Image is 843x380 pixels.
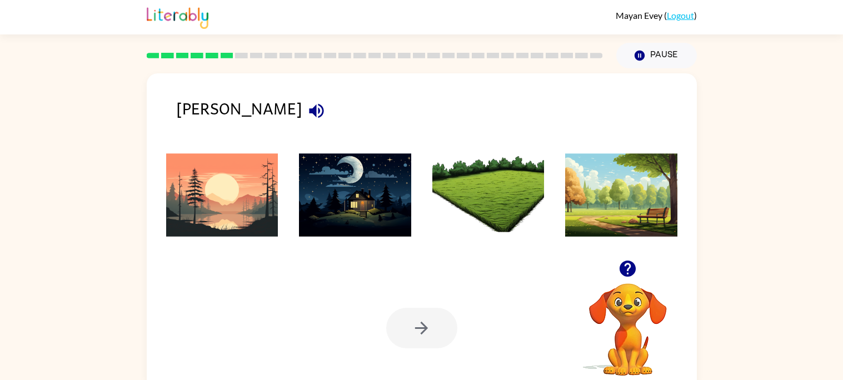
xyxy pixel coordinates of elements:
[299,153,411,237] img: Answer choice 2
[572,266,684,377] video: Your browser must support playing .mp4 files to use Literably. Please try using another browser.
[147,4,208,29] img: Literably
[166,153,278,237] img: Answer choice 1
[616,10,697,21] div: ( )
[432,153,545,237] img: Answer choice 3
[176,96,697,131] div: [PERSON_NAME]
[565,153,677,237] img: Answer choice 4
[616,10,664,21] span: Mayan Evey
[616,43,697,68] button: Pause
[667,10,694,21] a: Logout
